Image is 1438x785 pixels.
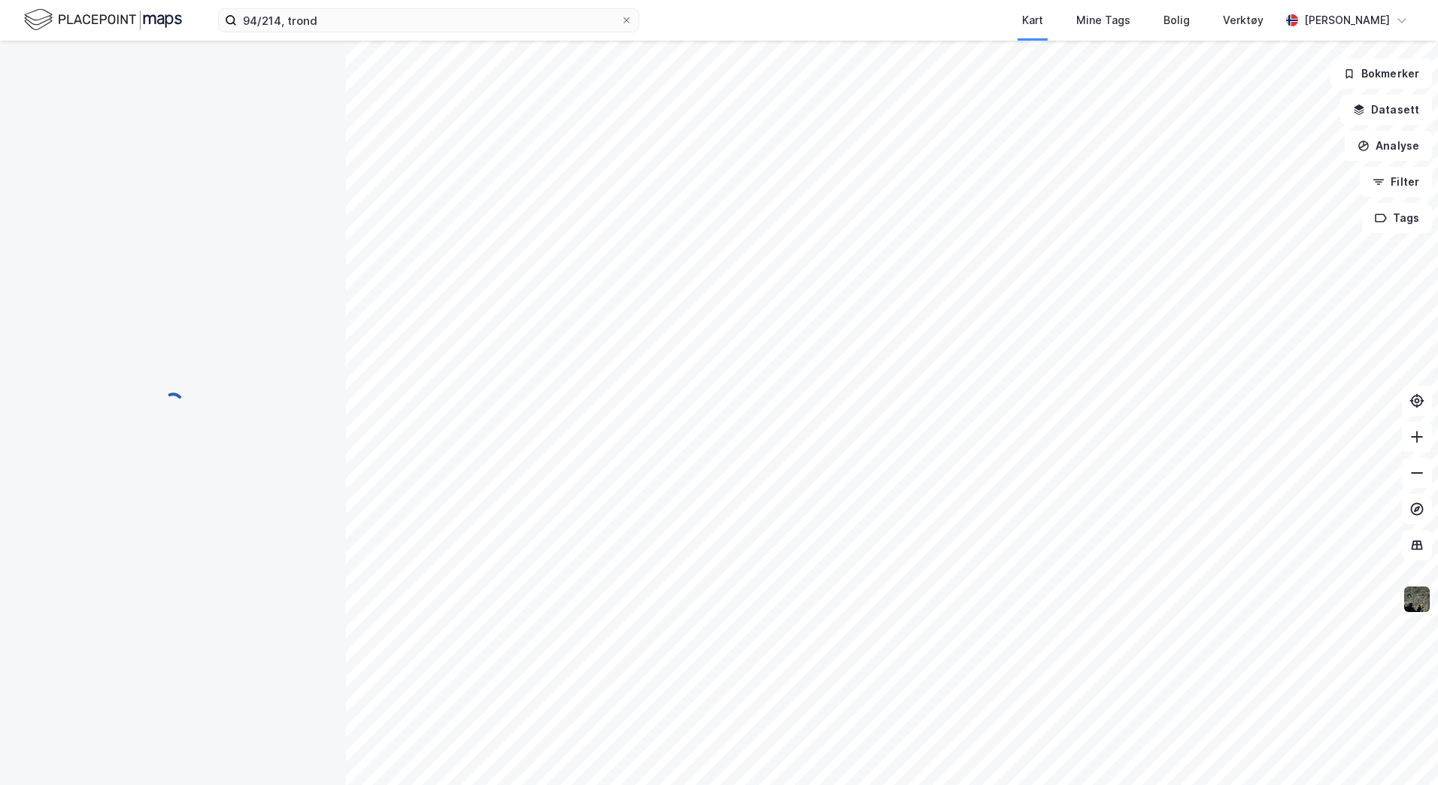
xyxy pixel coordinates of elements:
[237,9,620,32] input: Søk på adresse, matrikkel, gårdeiere, leietakere eller personer
[1340,95,1432,125] button: Datasett
[1403,585,1431,614] img: 9k=
[1163,11,1190,29] div: Bolig
[1363,713,1438,785] div: Kontrollprogram for chat
[1360,167,1432,197] button: Filter
[1362,203,1432,233] button: Tags
[1223,11,1264,29] div: Verktøy
[1076,11,1130,29] div: Mine Tags
[161,392,185,416] img: spinner.a6d8c91a73a9ac5275cf975e30b51cfb.svg
[1363,713,1438,785] iframe: Chat Widget
[1330,59,1432,89] button: Bokmerker
[24,7,182,33] img: logo.f888ab2527a4732fd821a326f86c7f29.svg
[1345,131,1432,161] button: Analyse
[1304,11,1390,29] div: [PERSON_NAME]
[1022,11,1043,29] div: Kart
